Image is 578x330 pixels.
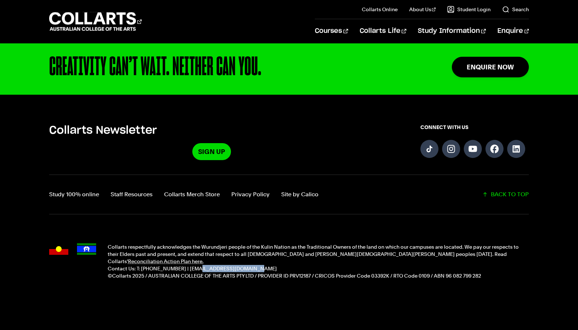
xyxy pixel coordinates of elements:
a: Privacy Policy [231,189,270,200]
a: Collarts Merch Store [164,189,220,200]
div: Connect with us on social media [420,124,529,160]
img: Torres Strait Islander flag [77,243,96,255]
a: Enquire Now [452,57,529,77]
a: About Us [409,6,436,13]
p: Collarts respectfully acknowledges the Wurundjeri people of the Kulin Nation as the Traditional O... [108,243,529,265]
a: Follow us on TikTok [420,140,438,158]
a: Study 100% online [49,189,99,200]
p: Contact Us: T: [PHONE_NUMBER] | [EMAIL_ADDRESS][DOMAIN_NAME] [108,265,529,272]
a: Student Login [447,6,491,13]
a: Follow us on LinkedIn [507,140,525,158]
a: Scroll back to top of the page [482,189,529,200]
h5: Collarts Newsletter [49,124,374,137]
span: CONNECT WITH US [420,124,529,131]
div: Additional links and back-to-top button [49,175,529,214]
div: Go to homepage [49,11,142,32]
a: Study Information [418,19,486,43]
a: Courses [315,19,348,43]
a: Follow us on Instagram [442,140,460,158]
a: Collarts Life [360,19,406,43]
img: Australian Aboriginal flag [49,243,68,255]
a: Site by Calico [281,189,318,200]
a: Sign Up [192,143,231,160]
a: Search [502,6,529,13]
div: CREATIVITY CAN’T WAIT. NEITHER CAN YOU. [49,54,406,80]
a: Follow us on Facebook [485,140,504,158]
div: Acknowledgment flags [49,243,96,279]
a: Enquire [497,19,529,43]
p: ©Collarts 2025 / AUSTRALIAN COLLEGE OF THE ARTS PTY LTD / PROVIDER ID PRV12187 / CRICOS Provider ... [108,272,529,279]
a: Staff Resources [111,189,153,200]
a: Follow us on YouTube [464,140,482,158]
nav: Footer navigation [49,189,318,200]
a: Collarts Online [362,6,398,13]
a: Reconciliation Action Plan here. [128,258,204,264]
